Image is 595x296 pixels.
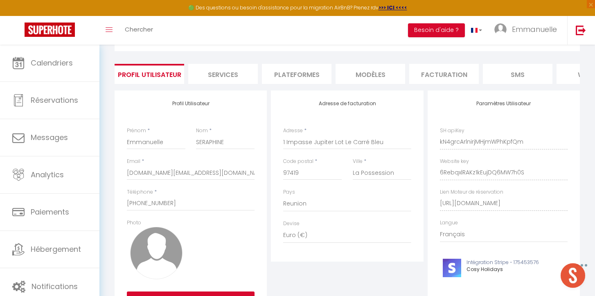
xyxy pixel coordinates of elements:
li: Plateformes [262,64,331,84]
label: Photo [127,219,141,227]
label: Nom [196,127,208,135]
div: Ouvrir le chat [561,263,585,288]
span: Messages [31,132,68,142]
li: Profil Utilisateur [115,64,184,84]
button: Besoin d'aide ? [408,23,465,37]
a: >>> ICI <<<< [379,4,407,11]
label: Ville [353,158,363,165]
label: Email [127,158,140,165]
li: MODÈLES [336,64,405,84]
li: SMS [483,64,552,84]
label: Lien Moteur de réservation [440,188,503,196]
span: Emmanuelle [512,24,557,34]
img: logout [576,25,586,35]
label: Prénom [127,127,146,135]
label: Pays [283,188,295,196]
span: Réservations [31,95,78,105]
img: Super Booking [25,23,75,37]
label: Langue [440,219,458,227]
label: Website key [440,158,469,165]
span: Cosy Holidays [467,266,503,273]
span: Hébergement [31,244,81,254]
span: Notifications [32,281,78,291]
label: Téléphone [127,188,153,196]
span: Analytics [31,169,64,180]
a: ... Emmanuelle [488,16,567,45]
li: Facturation [409,64,479,84]
h4: Profil Utilisateur [127,101,255,106]
img: avatar.png [130,227,183,279]
img: ... [494,23,507,36]
h4: Paramètres Utilisateur [440,101,568,106]
p: Intégration Stripe - 175453576 [467,259,558,267]
h4: Adresse de facturation [283,101,411,106]
li: Services [188,64,258,84]
span: Calendriers [31,58,73,68]
span: Chercher [125,25,153,34]
label: Adresse [283,127,303,135]
img: stripe-logo.jpeg [443,259,461,277]
a: Chercher [119,16,159,45]
label: Devise [283,220,300,228]
span: Paiements [31,207,69,217]
label: SH apiKey [440,127,464,135]
label: Code postal [283,158,313,165]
